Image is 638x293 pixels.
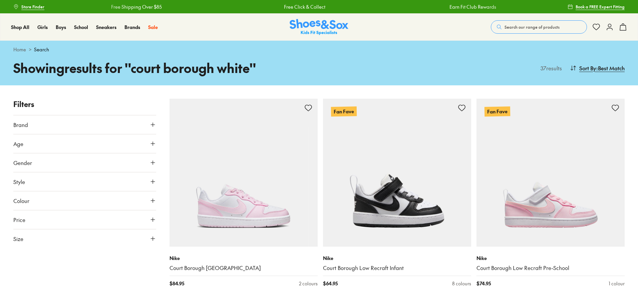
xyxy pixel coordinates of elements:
[13,229,156,248] button: Size
[96,24,116,31] a: Sneakers
[505,24,560,30] span: Search our range of products
[452,280,471,287] div: 8 colours
[170,264,318,272] a: Court Borough [GEOGRAPHIC_DATA]
[170,280,184,287] span: $ 84.95
[13,159,32,167] span: Gender
[568,1,625,13] a: Book a FREE Expert Fitting
[13,140,23,148] span: Age
[570,61,625,75] button: Sort By:Best Match
[323,255,471,262] p: Nike
[11,24,29,30] span: Shop All
[148,24,158,31] a: Sale
[13,134,156,153] button: Age
[13,197,29,205] span: Colour
[56,24,66,31] a: Boys
[13,115,156,134] button: Brand
[74,24,88,31] a: School
[170,255,318,262] p: Nike
[74,24,88,30] span: School
[96,24,116,30] span: Sneakers
[56,24,66,30] span: Boys
[21,4,44,10] span: Store Finder
[124,24,140,31] a: Brands
[283,3,324,10] a: Free Click & Collect
[37,24,48,31] a: Girls
[576,4,625,10] span: Book a FREE Expert Fitting
[13,58,319,77] h1: Showing results for " court borough white "
[13,99,156,110] p: Filters
[323,280,338,287] span: $ 64.95
[491,20,587,34] button: Search our range of products
[34,46,49,53] span: Search
[609,280,625,287] div: 1 colour
[323,264,471,272] a: Court Borough Low Recraft Infant
[11,24,29,31] a: Shop All
[37,24,48,30] span: Girls
[13,46,26,53] a: Home
[476,255,625,262] p: Nike
[13,191,156,210] button: Colour
[290,19,348,35] img: SNS_Logo_Responsive.svg
[13,172,156,191] button: Style
[148,24,158,30] span: Sale
[448,3,495,10] a: Earn Fit Club Rewards
[13,178,25,186] span: Style
[299,280,318,287] div: 2 colours
[476,280,491,287] span: $ 74.95
[13,210,156,229] button: Price
[110,3,161,10] a: Free Shipping Over $85
[13,235,23,243] span: Size
[124,24,140,30] span: Brands
[476,264,625,272] a: Court Borough Low Recraft Pre-School
[13,153,156,172] button: Gender
[579,64,596,72] span: Sort By
[538,64,562,72] p: 37 results
[13,1,44,13] a: Store Finder
[331,106,357,116] p: Fan Fave
[485,106,510,116] p: Fan Fave
[13,121,28,129] span: Brand
[476,99,625,247] a: Fan Fave
[290,19,348,35] a: Shoes & Sox
[13,216,25,224] span: Price
[596,64,625,72] span: : Best Match
[323,99,471,247] a: Fan Fave
[13,46,625,53] div: >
